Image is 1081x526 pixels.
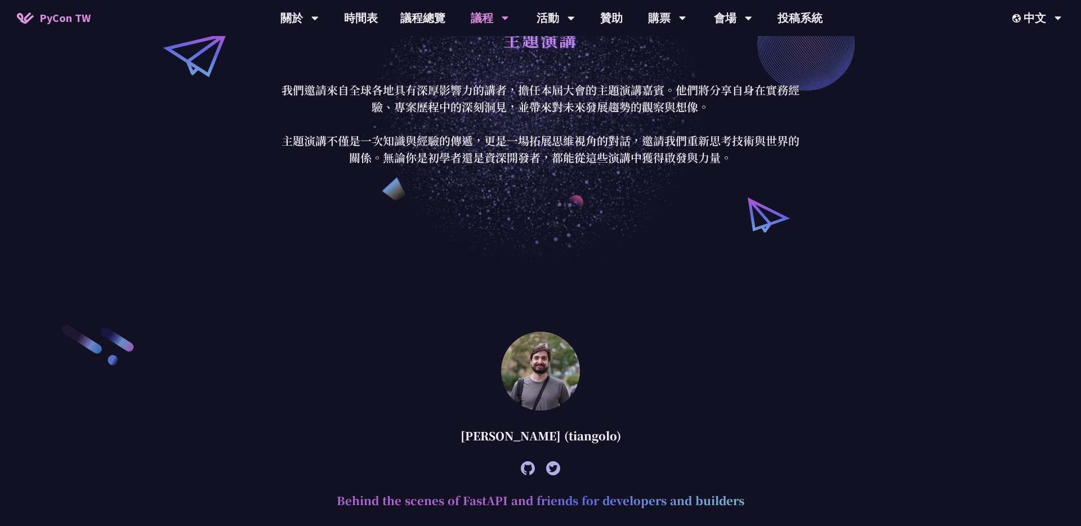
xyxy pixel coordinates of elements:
h2: Behind the scenes of FastAPI and friends for developers and builders [248,484,833,518]
span: PyCon TW [39,10,91,26]
img: Locale Icon [1012,14,1024,23]
img: Home icon of PyCon TW 2025 [17,12,34,24]
p: 我們邀請來自全球各地具有深厚影響力的講者，擔任本屆大會的主題演講嘉賓。他們將分享自身在實務經驗、專案歷程中的深刻洞見，並帶來對未來發展趨勢的觀察與想像。 主題演講不僅是一次知識與經驗的傳遞，更是... [279,82,802,166]
img: Sebastián Ramírez (tiangolo) [501,332,580,411]
h1: 主題演講 [503,23,578,56]
div: [PERSON_NAME] (tiangolo) [248,419,833,453]
a: PyCon TW [6,4,102,32]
